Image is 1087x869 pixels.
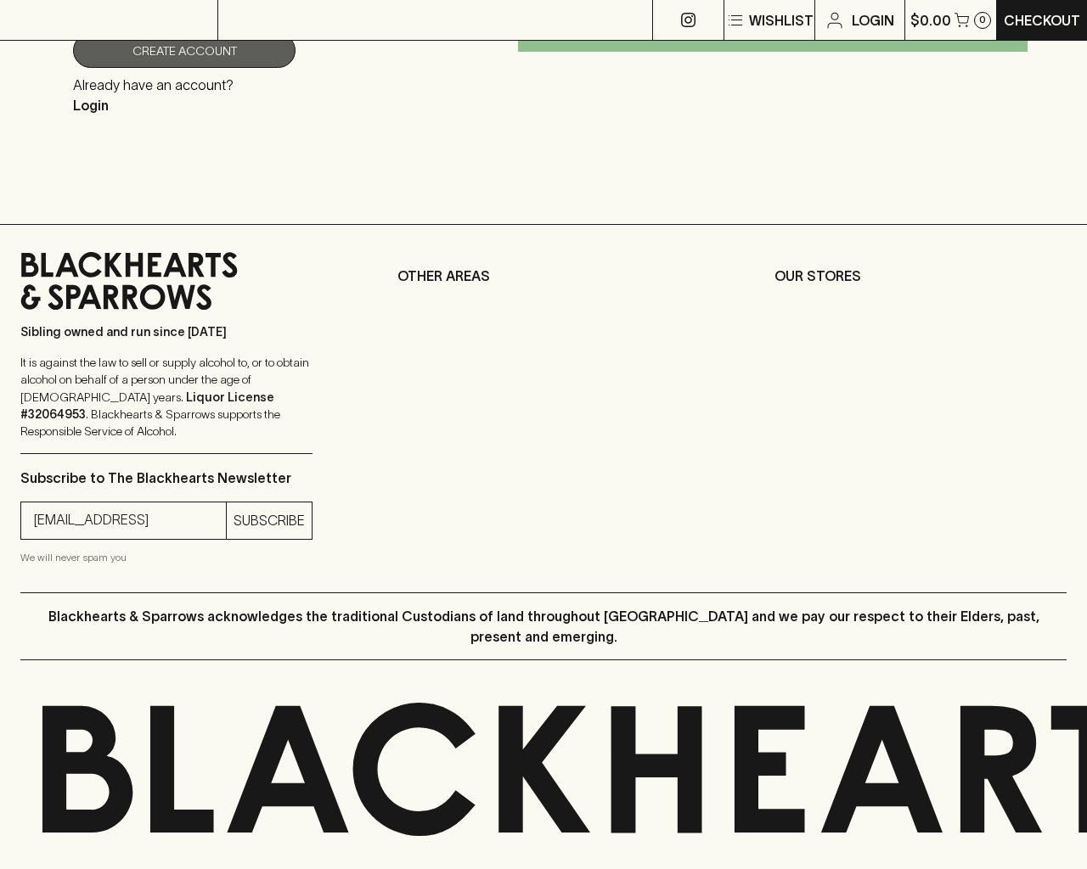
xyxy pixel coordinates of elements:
[227,502,312,539] button: SUBSCRIBE
[20,468,313,488] p: Subscribe to The Blackhearts Newsletter
[73,75,234,95] p: Already have an account?
[774,266,1067,286] p: OUR STORES
[73,95,234,115] p: Login
[749,10,814,31] p: Wishlist
[20,354,313,439] p: It is against the law to sell or supply alcohol to, or to obtain alcohol on behalf of a person un...
[218,10,233,31] p: ⠀
[20,323,313,340] p: Sibling owned and run since [DATE]
[20,390,274,421] strong: Liquor License #32064953
[20,549,313,566] p: We will never spam you
[852,10,894,31] p: Login
[1004,10,1080,31] p: Checkout
[397,266,690,286] p: OTHER AREAS
[234,510,305,530] p: SUBSCRIBE
[33,606,1054,647] p: Blackhearts & Sparrows acknowledges the traditional Custodians of land throughout [GEOGRAPHIC_DAT...
[910,10,951,31] p: $0.00
[73,33,296,68] button: Create Account
[34,507,226,534] input: e.g. jane@blackheartsandsparrows.com.au
[979,15,986,25] p: 0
